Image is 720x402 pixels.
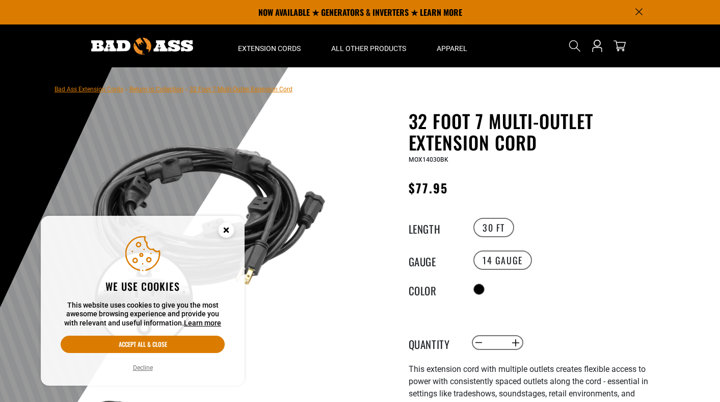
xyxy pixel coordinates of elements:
span: Apparel [437,44,467,53]
summary: All Other Products [316,24,421,67]
label: 14 Gauge [473,250,532,270]
span: 32 Foot 7 Multi-Outlet Extension Cord [190,86,292,93]
nav: breadcrumbs [55,83,292,95]
label: 30 FT [473,218,514,237]
legend: Length [409,221,460,234]
a: Bad Ass Extension Cords [55,86,123,93]
summary: Extension Cords [223,24,316,67]
h1: 32 Foot 7 Multi-Outlet Extension Cord [409,110,658,153]
span: MOX14030BK [409,156,448,163]
a: Return to Collection [129,86,183,93]
a: Learn more [184,319,221,327]
label: Quantity [409,336,460,349]
p: This website uses cookies to give you the most awesome browsing experience and provide you with r... [61,301,225,328]
summary: Search [567,38,583,54]
h2: We use cookies [61,280,225,293]
button: Accept all & close [61,336,225,353]
legend: Gauge [409,254,460,267]
button: Decline [130,363,156,373]
span: › [185,86,188,93]
legend: Color [409,283,460,296]
span: Extension Cords [238,44,301,53]
img: black [85,112,330,358]
span: All Other Products [331,44,406,53]
img: Bad Ass Extension Cords [91,38,193,55]
summary: Apparel [421,24,483,67]
span: › [125,86,127,93]
aside: Cookie Consent [41,216,245,386]
span: $77.95 [409,179,448,197]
